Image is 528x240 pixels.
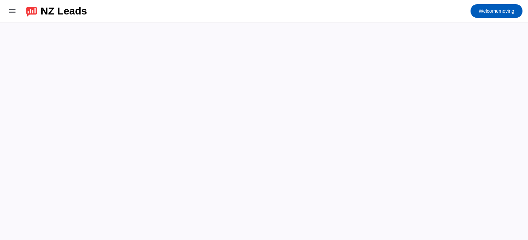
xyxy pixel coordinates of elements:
mat-icon: menu [8,7,17,15]
img: logo [26,5,37,17]
button: Welcomemoving [471,4,522,18]
span: moving [479,6,514,16]
span: Welcome [479,8,499,14]
div: NZ Leads [41,6,87,16]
